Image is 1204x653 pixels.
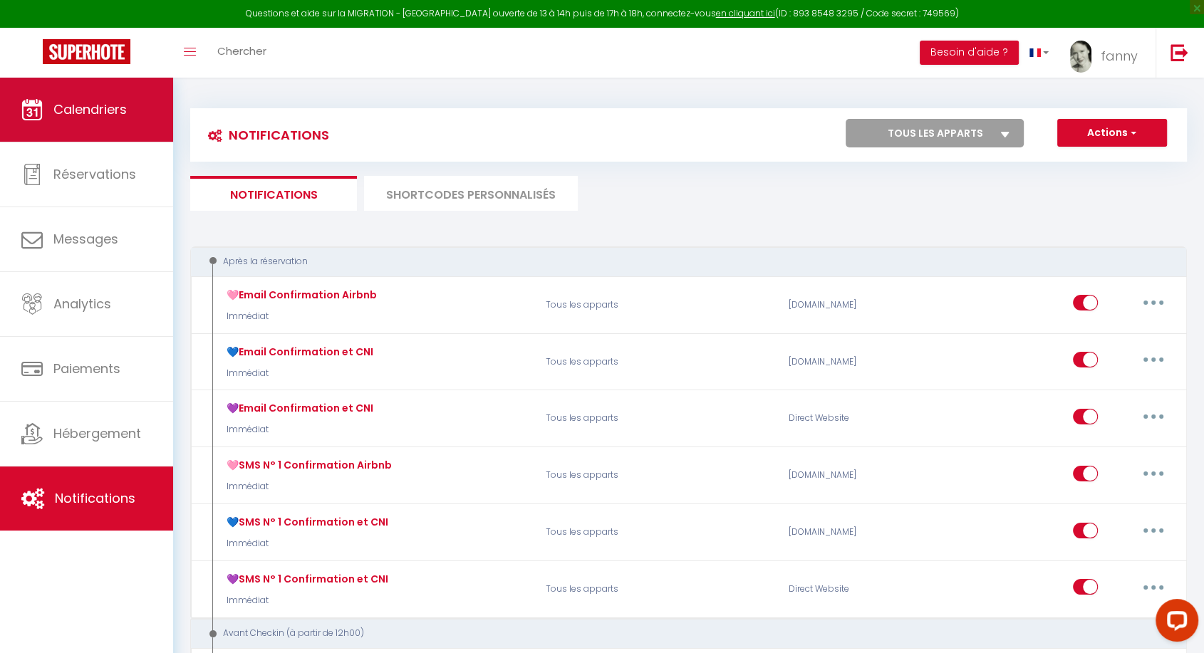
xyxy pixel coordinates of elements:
iframe: LiveChat chat widget [1144,593,1204,653]
button: Actions [1057,119,1167,147]
p: Tous les apparts [536,512,779,553]
p: Tous les apparts [536,455,779,496]
p: Tous les apparts [536,568,779,610]
p: Immédiat [223,537,388,550]
button: Besoin d'aide ? [920,41,1019,65]
p: Tous les apparts [536,398,779,439]
div: 💜Email Confirmation et CNI [223,400,373,416]
span: Messages [53,230,118,248]
p: Immédiat [223,310,377,323]
p: Immédiat [223,594,388,607]
div: 💜SMS N° 1 Confirmation et CNI [223,571,388,587]
span: Réservations [53,165,136,183]
span: Calendriers [53,100,127,118]
span: Analytics [53,295,111,313]
div: [DOMAIN_NAME] [779,341,940,382]
span: Chercher [217,43,266,58]
a: en cliquant ici [716,7,775,19]
div: [DOMAIN_NAME] [779,512,940,553]
p: Immédiat [223,480,392,493]
div: Direct Website [779,568,940,610]
div: Direct Website [779,398,940,439]
img: ... [1070,41,1091,73]
span: Notifications [55,489,135,507]
p: Tous les apparts [536,341,779,382]
img: logout [1171,43,1188,61]
div: 💙Email Confirmation et CNI [223,344,373,360]
li: SHORTCODES PERSONNALISÉS [364,176,578,211]
a: Chercher [207,28,277,78]
div: 🩷SMS N° 1 Confirmation Airbnb [223,457,392,473]
li: Notifications [190,176,357,211]
div: [DOMAIN_NAME] [779,284,940,325]
span: fanny [1101,47,1138,65]
div: 🩷Email Confirmation Airbnb [223,287,377,303]
div: [DOMAIN_NAME] [779,455,940,496]
span: Paiements [53,360,120,377]
h3: Notifications [201,119,329,151]
a: ... fanny [1059,28,1156,78]
p: Immédiat [223,367,373,380]
div: Avant Checkin (à partir de 12h00) [204,627,1155,640]
div: Après la réservation [204,255,1155,268]
div: 💙SMS N° 1 Confirmation et CNI [223,514,388,530]
span: Hébergement [53,424,141,442]
img: Super Booking [43,39,130,64]
p: Tous les apparts [536,284,779,325]
p: Immédiat [223,423,373,437]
